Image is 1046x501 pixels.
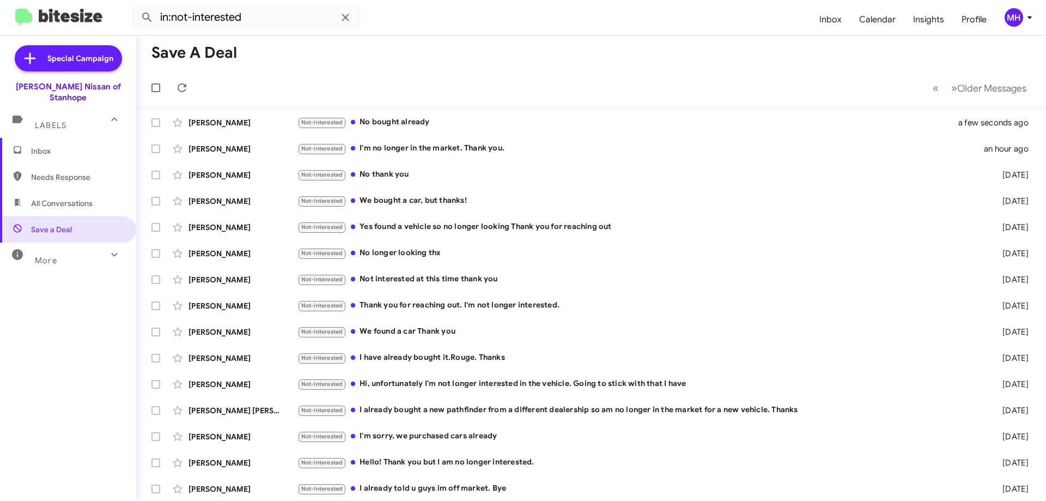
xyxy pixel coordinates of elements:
[297,456,985,469] div: Hello! Thank you but I am no longer interested.
[188,170,297,180] div: [PERSON_NAME]
[297,142,984,155] div: I'm no longer in the market. Thank you.
[188,248,297,259] div: [PERSON_NAME]
[132,4,361,31] input: Search
[301,354,343,361] span: Not-Interested
[985,353,1037,364] div: [DATE]
[301,171,343,178] span: Not-Interested
[297,404,985,417] div: I already bought a new pathfinder from a different dealership so am no longer in the market for a...
[188,327,297,337] div: [PERSON_NAME]
[188,405,297,416] div: [PERSON_NAME] [PERSON_NAME]
[904,4,953,35] a: Insights
[985,170,1037,180] div: [DATE]
[31,198,93,209] span: All Conversations
[985,431,1037,442] div: [DATE]
[301,250,343,257] span: Not-Interested
[188,143,297,154] div: [PERSON_NAME]
[297,482,985,495] div: I already told u guys im off market. Bye
[985,405,1037,416] div: [DATE]
[926,77,945,99] button: Previous
[188,484,297,494] div: [PERSON_NAME]
[953,4,995,35] a: Profile
[301,197,343,204] span: Not-Interested
[188,353,297,364] div: [PERSON_NAME]
[188,117,297,128] div: [PERSON_NAME]
[151,44,237,62] h1: Save a Deal
[297,221,985,233] div: Yes found a vehicle so no longer looking Thank you for reaching out
[188,457,297,468] div: [PERSON_NAME]
[985,457,1037,468] div: [DATE]
[927,77,1033,99] nav: Page navigation example
[31,146,124,156] span: Inbox
[297,430,985,443] div: I'm sorry, we purchased cars already
[297,325,985,338] div: We found a car Thank you
[985,327,1037,337] div: [DATE]
[985,379,1037,390] div: [DATE]
[297,168,985,181] div: No thank you
[985,274,1037,285] div: [DATE]
[985,300,1037,311] div: [DATE]
[297,299,985,312] div: Thank you for reaching out. I'm not longer interested.
[188,379,297,390] div: [PERSON_NAME]
[35,256,57,265] span: More
[297,352,985,364] div: I have already bought it.Rouge. Thanks
[985,248,1037,259] div: [DATE]
[301,119,343,126] span: Not-Interested
[1005,8,1023,27] div: MH
[951,81,957,95] span: »
[297,195,985,207] div: We bought a car, but thanks!
[35,120,66,130] span: Labels
[31,172,124,183] span: Needs Response
[297,378,985,390] div: Hi, unfortunately I'm not longer interested in the vehicle. Going to stick with that I have
[301,145,343,152] span: Not-Interested
[188,300,297,311] div: [PERSON_NAME]
[985,196,1037,207] div: [DATE]
[301,381,343,388] span: Not-Interested
[31,224,72,235] span: Save a Deal
[985,222,1037,233] div: [DATE]
[301,224,343,231] span: Not-Interested
[188,196,297,207] div: [PERSON_NAME]
[811,4,850,35] a: Inbox
[985,484,1037,494] div: [DATE]
[297,273,985,286] div: Not interested at this time thank you
[47,53,113,64] span: Special Campaign
[995,8,1034,27] button: MH
[301,328,343,335] span: Not-Interested
[15,45,122,71] a: Special Campaign
[972,117,1037,128] div: a few seconds ago
[984,143,1037,154] div: an hour ago
[297,247,985,259] div: No longer looking thx
[933,81,939,95] span: «
[301,459,343,466] span: Not-Interested
[188,431,297,442] div: [PERSON_NAME]
[301,407,343,414] span: Not-Interested
[957,82,1026,94] span: Older Messages
[297,116,972,129] div: No bought already
[301,276,343,283] span: Not-Interested
[301,302,343,309] span: Not-Interested
[850,4,904,35] a: Calendar
[945,77,1033,99] button: Next
[301,433,343,440] span: Not-Interested
[188,222,297,233] div: [PERSON_NAME]
[188,274,297,285] div: [PERSON_NAME]
[301,485,343,492] span: Not-Interested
